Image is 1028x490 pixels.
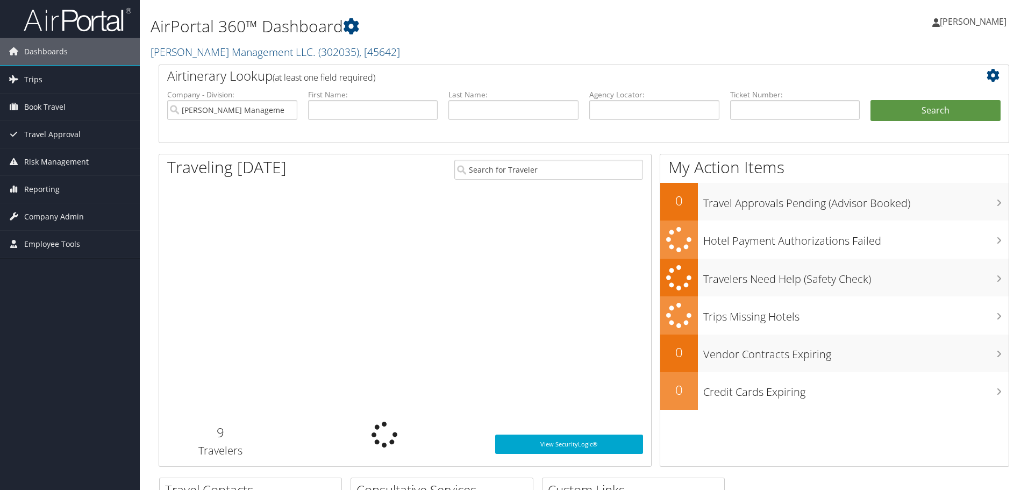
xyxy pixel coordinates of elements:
[703,266,1009,287] h3: Travelers Need Help (Safety Check)
[660,372,1009,410] a: 0Credit Cards Expiring
[167,156,287,179] h1: Traveling [DATE]
[24,148,89,175] span: Risk Management
[167,89,297,100] label: Company - Division:
[703,228,1009,248] h3: Hotel Payment Authorizations Failed
[660,191,698,210] h2: 0
[454,160,643,180] input: Search for Traveler
[24,38,68,65] span: Dashboards
[703,379,1009,400] h3: Credit Cards Expiring
[730,89,860,100] label: Ticket Number:
[24,176,60,203] span: Reporting
[151,45,400,59] a: [PERSON_NAME] Management LLC.
[932,5,1017,38] a: [PERSON_NAME]
[151,15,729,38] h1: AirPortal 360™ Dashboard
[660,296,1009,335] a: Trips Missing Hotels
[318,45,359,59] span: ( 302035 )
[660,381,698,399] h2: 0
[660,156,1009,179] h1: My Action Items
[167,443,274,458] h3: Travelers
[660,221,1009,259] a: Hotel Payment Authorizations Failed
[660,343,698,361] h2: 0
[24,94,66,120] span: Book Travel
[870,100,1001,122] button: Search
[660,183,1009,221] a: 0Travel Approvals Pending (Advisor Booked)
[24,203,84,230] span: Company Admin
[24,7,131,32] img: airportal-logo.png
[703,304,1009,324] h3: Trips Missing Hotels
[660,335,1009,372] a: 0Vendor Contracts Expiring
[495,435,643,454] a: View SecurityLogic®
[167,423,274,442] h2: 9
[24,121,81,148] span: Travel Approval
[940,16,1006,27] span: [PERSON_NAME]
[359,45,400,59] span: , [ 45642 ]
[703,190,1009,211] h3: Travel Approvals Pending (Advisor Booked)
[660,259,1009,297] a: Travelers Need Help (Safety Check)
[589,89,719,100] label: Agency Locator:
[24,66,42,93] span: Trips
[273,72,375,83] span: (at least one field required)
[308,89,438,100] label: First Name:
[703,342,1009,362] h3: Vendor Contracts Expiring
[167,67,930,85] h2: Airtinerary Lookup
[24,231,80,258] span: Employee Tools
[448,89,579,100] label: Last Name:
